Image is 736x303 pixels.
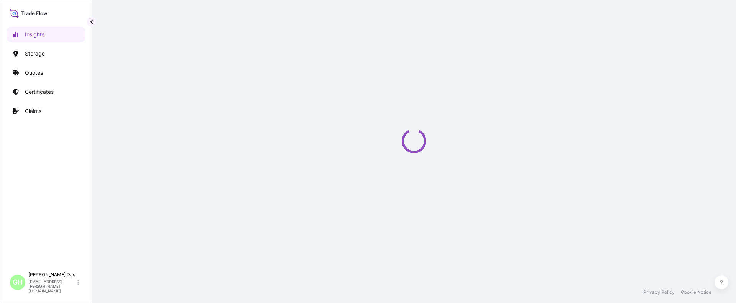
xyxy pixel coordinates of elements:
a: Privacy Policy [643,289,675,295]
a: Quotes [7,65,85,80]
p: Claims [25,107,41,115]
p: Storage [25,50,45,57]
p: Certificates [25,88,54,96]
p: Insights [25,31,44,38]
a: Claims [7,103,85,119]
p: [PERSON_NAME] Das [28,272,76,278]
a: Insights [7,27,85,42]
p: Quotes [25,69,43,77]
p: [EMAIL_ADDRESS][PERSON_NAME][DOMAIN_NAME] [28,279,76,293]
a: Storage [7,46,85,61]
a: Certificates [7,84,85,100]
a: Cookie Notice [681,289,711,295]
span: GH [13,278,23,286]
